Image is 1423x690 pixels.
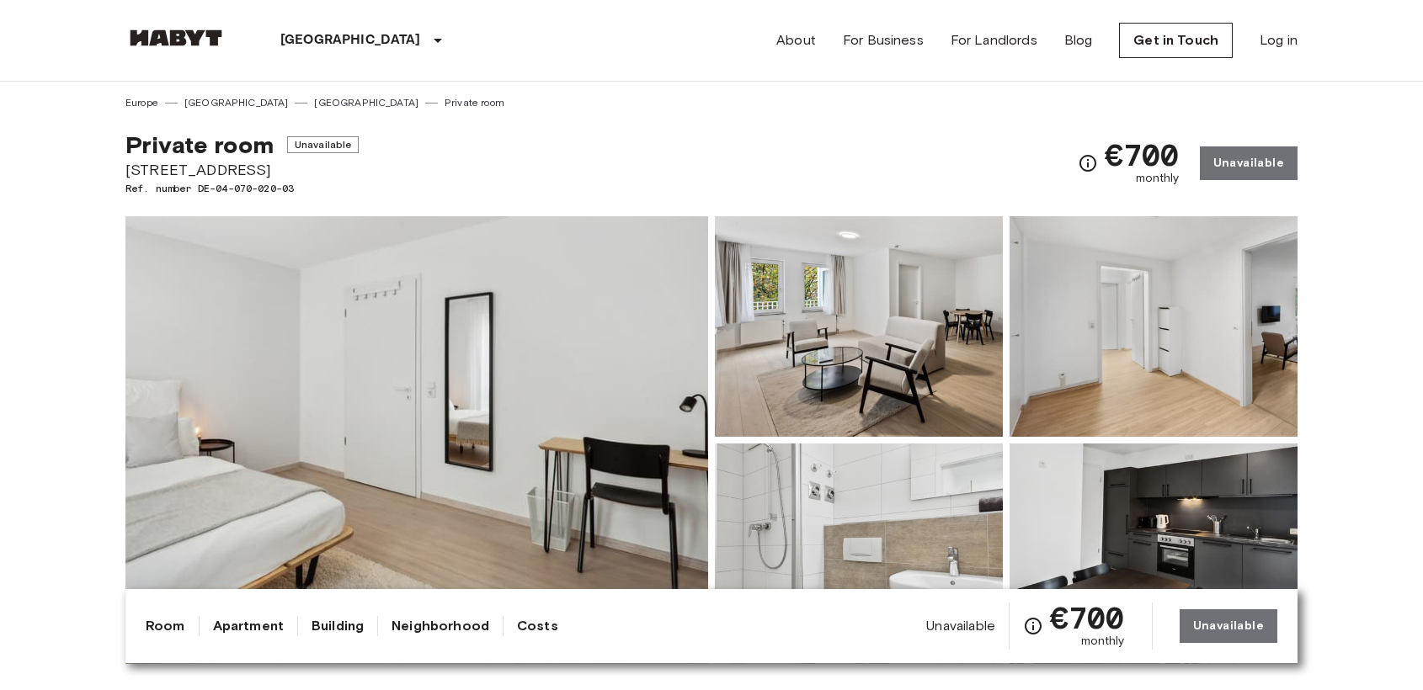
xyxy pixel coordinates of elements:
[1010,216,1298,437] img: Picture of unit DE-04-070-020-03
[125,95,158,110] a: Europe
[125,216,708,664] img: Marketing picture of unit DE-04-070-020-03
[715,443,1003,664] img: Picture of unit DE-04-070-020-03
[1078,153,1098,173] svg: Check cost overview for full price breakdown. Please note that discounts apply to new joiners onl...
[125,29,227,46] img: Habyt
[1023,616,1043,636] svg: Check cost overview for full price breakdown. Please note that discounts apply to new joiners onl...
[926,617,995,635] span: Unavailable
[1050,602,1125,633] span: €700
[1119,23,1233,58] a: Get in Touch
[1105,140,1180,170] span: €700
[392,616,489,636] a: Neighborhood
[1064,30,1093,50] a: Blog
[1081,633,1125,650] span: monthly
[843,30,924,50] a: For Business
[184,95,289,110] a: [GEOGRAPHIC_DATA]
[125,159,359,181] span: [STREET_ADDRESS]
[213,616,284,636] a: Apartment
[314,95,418,110] a: [GEOGRAPHIC_DATA]
[312,616,364,636] a: Building
[1260,30,1298,50] a: Log in
[517,616,558,636] a: Costs
[951,30,1037,50] a: For Landlords
[776,30,816,50] a: About
[445,95,504,110] a: Private room
[280,30,421,50] p: [GEOGRAPHIC_DATA]
[125,130,274,159] span: Private room
[715,216,1003,437] img: Picture of unit DE-04-070-020-03
[1136,170,1180,187] span: monthly
[146,616,185,636] a: Room
[287,136,360,153] span: Unavailable
[125,181,359,196] span: Ref. number DE-04-070-020-03
[1010,443,1298,664] img: Picture of unit DE-04-070-020-03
